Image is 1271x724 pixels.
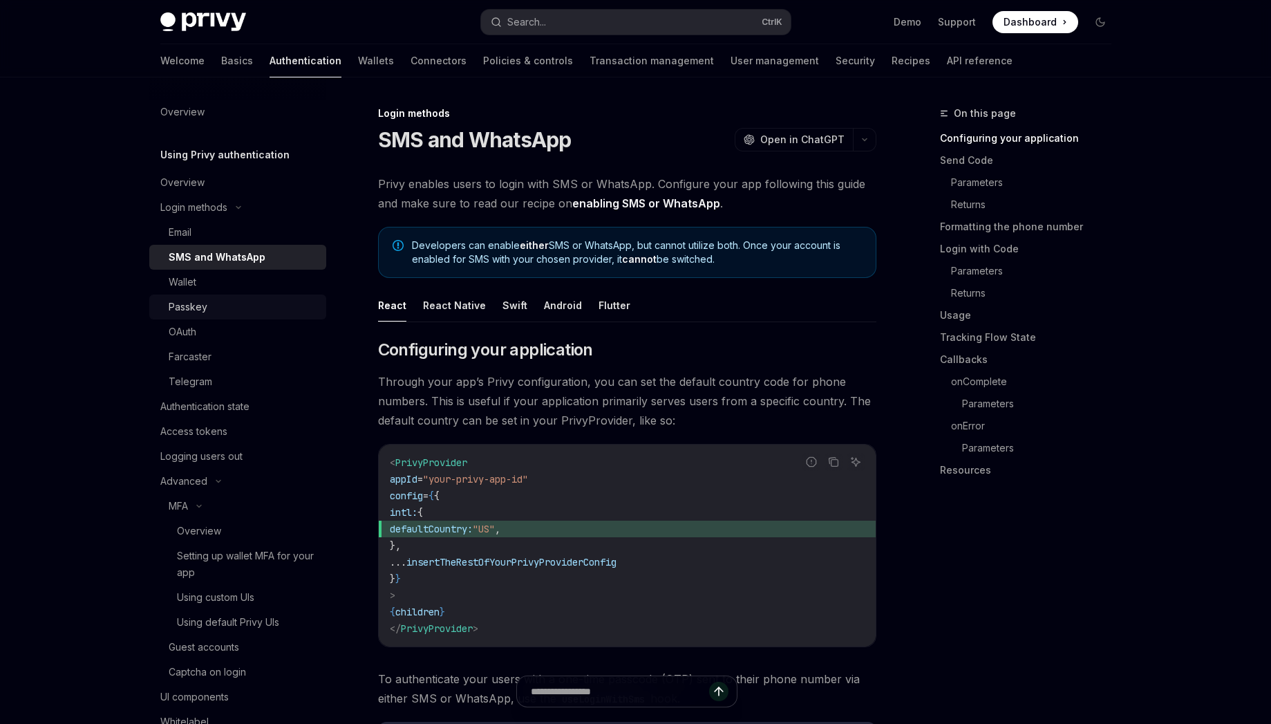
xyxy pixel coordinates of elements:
[440,606,445,618] span: }
[378,174,876,213] span: Privy enables users to login with SMS or WhatsApp. Configure your app following this guide and ma...
[940,216,1122,238] a: Formatting the phone number
[892,44,930,77] a: Recipes
[149,170,326,195] a: Overview
[520,239,549,251] strong: either
[940,459,1122,481] a: Resources
[434,490,440,502] span: {
[149,419,326,444] a: Access tokens
[149,585,326,610] a: Using custom UIs
[992,11,1078,33] a: Dashboard
[940,326,1122,349] a: Tracking Flow State
[429,490,434,502] span: {
[417,473,423,485] span: =
[507,14,546,30] div: Search...
[947,44,1013,77] a: API reference
[411,44,467,77] a: Connectors
[423,289,486,322] button: React Native
[417,506,423,519] span: {
[940,304,1122,326] a: Usage
[731,44,819,77] a: User management
[358,44,394,77] a: Wallets
[412,239,862,266] span: Developers can enable SMS or WhatsApp, but cannot utilize both. Once your account is enabled for ...
[825,453,842,471] button: Copy the contents from the code block
[423,473,528,485] span: "your-privy-app-id"
[160,104,205,120] div: Overview
[149,685,326,709] a: UI components
[169,498,188,514] div: MFA
[802,453,820,471] button: Report incorrect code
[149,100,326,124] a: Overview
[169,324,196,340] div: OAuth
[221,44,253,77] a: Basics
[169,349,211,365] div: Farcaster
[1089,11,1111,33] button: Toggle dark mode
[836,44,875,77] a: Security
[149,295,326,319] a: Passkey
[951,415,1122,437] a: onError
[169,224,191,241] div: Email
[951,260,1122,282] a: Parameters
[709,682,728,701] button: Send message
[572,196,720,211] a: enabling SMS or WhatsApp
[401,622,473,635] span: PrivyProvider
[423,490,429,502] span: =
[390,456,395,469] span: <
[390,622,401,635] span: </
[378,372,876,430] span: Through your app’s Privy configuration, you can set the default country code for phone numbers. T...
[940,127,1122,149] a: Configuring your application
[495,523,500,535] span: ,
[160,689,229,705] div: UI components
[177,589,254,606] div: Using custom UIs
[160,174,205,191] div: Overview
[169,299,207,315] div: Passkey
[599,289,630,322] button: Flutter
[169,274,196,290] div: Wallet
[390,490,423,502] span: config
[390,556,406,568] span: ...
[149,394,326,419] a: Authentication state
[951,282,1122,304] a: Returns
[395,573,401,585] span: }
[149,610,326,635] a: Using default Privy UIs
[481,10,791,35] button: Search...CtrlK
[762,17,782,28] span: Ctrl K
[390,523,473,535] span: defaultCountry:
[160,423,227,440] div: Access tokens
[544,289,582,322] button: Android
[390,606,395,618] span: {
[735,128,853,151] button: Open in ChatGPT
[940,238,1122,260] a: Login with Code
[149,660,326,685] a: Captcha on login
[502,289,527,322] button: Swift
[951,194,1122,216] a: Returns
[962,437,1122,459] a: Parameters
[169,373,212,390] div: Telegram
[149,344,326,369] a: Farcaster
[760,133,845,147] span: Open in ChatGPT
[378,106,876,120] div: Login methods
[160,12,246,32] img: dark logo
[169,639,239,656] div: Guest accounts
[149,319,326,344] a: OAuth
[390,539,401,552] span: },
[894,15,921,29] a: Demo
[149,544,326,585] a: Setting up wallet MFA for your app
[954,105,1016,122] span: On this page
[378,669,876,708] span: To authenticate your users with a one-time passcode (OTP) sent to their phone number via either S...
[149,220,326,245] a: Email
[390,473,417,485] span: appId
[395,606,440,618] span: children
[395,456,467,469] span: PrivyProvider
[160,199,227,216] div: Login methods
[160,448,243,465] div: Logging users out
[1004,15,1057,29] span: Dashboard
[622,253,657,265] strong: cannot
[270,44,341,77] a: Authentication
[160,398,250,415] div: Authentication state
[177,523,221,539] div: Overview
[406,556,616,568] span: insertTheRestOfYourPrivyProviderConfig
[483,44,573,77] a: Policies & controls
[149,519,326,544] a: Overview
[390,573,395,585] span: }
[393,240,404,251] svg: Note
